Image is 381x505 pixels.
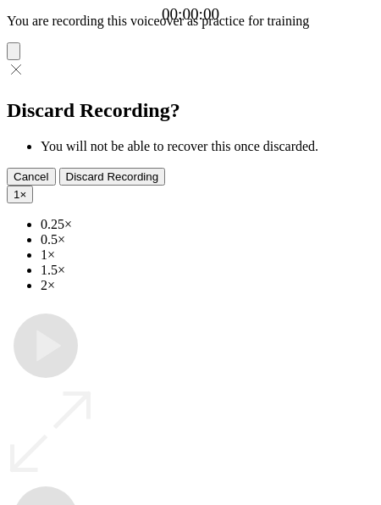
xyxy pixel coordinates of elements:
li: 2× [41,278,374,293]
p: You are recording this voiceover as practice for training [7,14,374,29]
li: 1× [41,247,374,263]
button: Discard Recording [59,168,166,186]
span: 1 [14,188,19,201]
h2: Discard Recording? [7,99,374,122]
button: Cancel [7,168,56,186]
li: You will not be able to recover this once discarded. [41,139,374,154]
button: 1× [7,186,33,203]
a: 00:00:00 [162,5,219,24]
li: 0.25× [41,217,374,232]
li: 0.5× [41,232,374,247]
li: 1.5× [41,263,374,278]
